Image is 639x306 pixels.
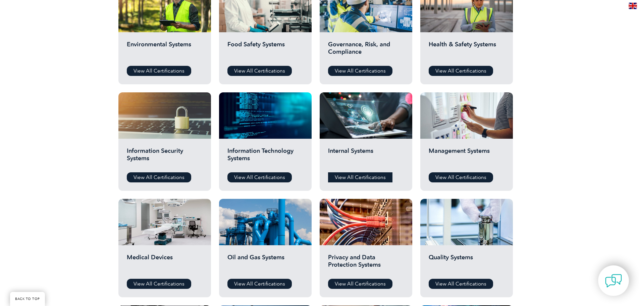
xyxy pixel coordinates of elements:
h2: Medical Devices [127,254,203,274]
h2: Information Security Systems [127,147,203,167]
a: View All Certifications [429,279,493,289]
h2: Environmental Systems [127,41,203,61]
h2: Governance, Risk, and Compliance [328,41,404,61]
a: View All Certifications [328,279,392,289]
a: View All Certifications [227,172,292,182]
h2: Food Safety Systems [227,41,303,61]
h2: Health & Safety Systems [429,41,504,61]
a: View All Certifications [429,172,493,182]
h2: Quality Systems [429,254,504,274]
a: View All Certifications [328,66,392,76]
a: BACK TO TOP [10,292,45,306]
a: View All Certifications [227,279,292,289]
h2: Management Systems [429,147,504,167]
a: View All Certifications [328,172,392,182]
a: View All Certifications [227,66,292,76]
a: View All Certifications [127,172,191,182]
h2: Information Technology Systems [227,147,303,167]
h2: Internal Systems [328,147,404,167]
h2: Privacy and Data Protection Systems [328,254,404,274]
a: View All Certifications [127,66,191,76]
img: contact-chat.png [605,272,622,289]
a: View All Certifications [127,279,191,289]
h2: Oil and Gas Systems [227,254,303,274]
a: View All Certifications [429,66,493,76]
img: en [629,3,637,9]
